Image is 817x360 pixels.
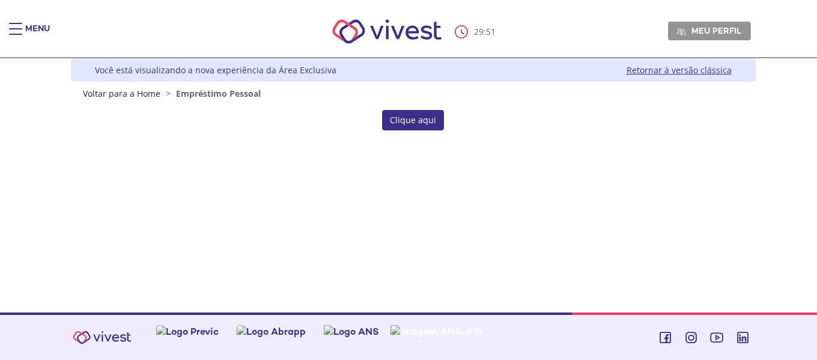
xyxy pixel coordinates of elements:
img: Vivest [66,324,138,351]
img: Vivest [319,6,455,57]
img: Logo Abrapp [237,325,306,338]
div: Você está visualizando a nova experiência da Área Exclusiva [95,64,336,76]
div: Vivest [62,58,756,313]
a: Meu perfil [668,22,751,40]
span: 29 [474,26,484,37]
div: Menu [25,23,50,47]
img: Logo ANS [324,325,379,338]
span: Empréstimo Pessoal [176,88,261,99]
a: Clique aqui [382,110,444,130]
span: > [163,88,174,99]
section: <span lang="pt-BR" dir="ltr">Empréstimos - Phoenix Finne</span> [74,110,752,130]
img: Meu perfil [677,27,686,36]
a: Voltar para a Home [83,88,160,99]
img: Imagem ANS-SIG [390,325,483,338]
span: Meu perfil [691,25,741,36]
span: 51 [486,26,496,37]
img: Logo Previc [156,325,219,338]
a: Retornar à versão clássica [627,64,732,76]
div: : [455,25,498,38]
